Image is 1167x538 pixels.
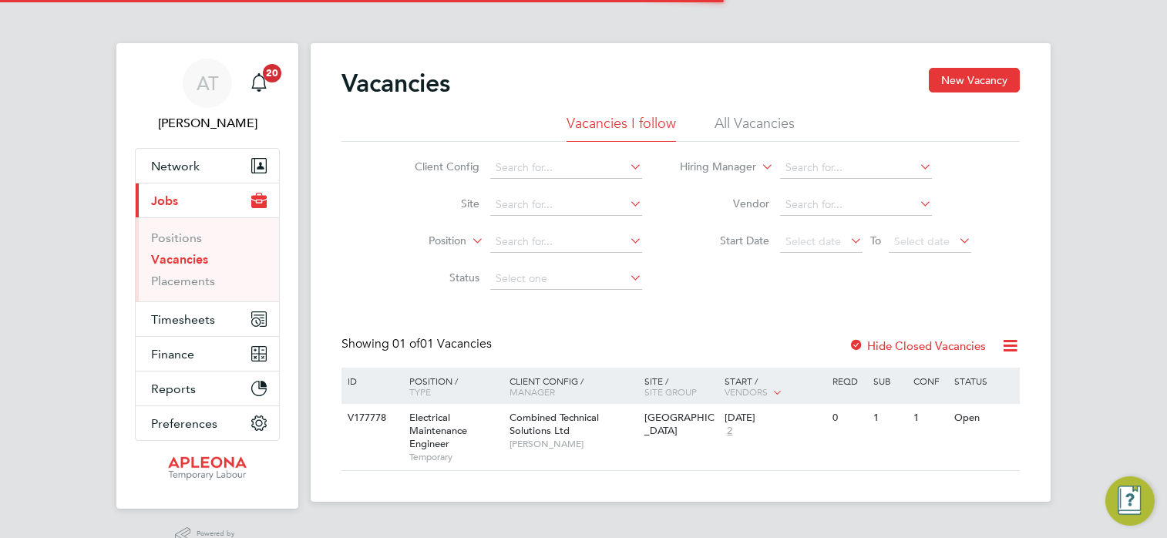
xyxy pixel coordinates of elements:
[490,231,642,253] input: Search for...
[135,114,280,133] span: Andy Tucker
[668,160,756,175] label: Hiring Manager
[950,404,1017,432] div: Open
[136,337,279,371] button: Finance
[341,68,450,99] h2: Vacancies
[136,217,279,301] div: Jobs
[391,160,479,173] label: Client Config
[409,411,467,450] span: Electrical Maintenance Engineer
[168,456,247,481] img: apleona-logo-retina.png
[725,385,768,398] span: Vendors
[151,347,194,361] span: Finance
[151,382,196,396] span: Reports
[1105,476,1155,526] button: Engage Resource Center
[378,234,466,249] label: Position
[391,271,479,284] label: Status
[344,404,398,432] div: V177778
[894,234,950,248] span: Select date
[392,336,420,351] span: 01 of
[344,368,398,394] div: ID
[341,336,495,352] div: Showing
[725,412,825,425] div: [DATE]
[866,230,886,251] span: To
[681,197,769,210] label: Vendor
[721,368,829,406] div: Start /
[116,43,298,509] nav: Main navigation
[409,451,502,463] span: Temporary
[641,368,721,405] div: Site /
[151,159,200,173] span: Network
[151,252,208,267] a: Vacancies
[135,456,280,481] a: Go to home page
[725,425,735,438] span: 2
[151,193,178,208] span: Jobs
[780,194,932,216] input: Search for...
[151,312,215,327] span: Timesheets
[151,274,215,288] a: Placements
[151,230,202,245] a: Positions
[929,68,1020,92] button: New Vacancy
[869,404,910,432] div: 1
[263,64,281,82] span: 20
[869,368,910,394] div: Sub
[644,411,715,437] span: [GEOGRAPHIC_DATA]
[490,194,642,216] input: Search for...
[644,385,697,398] span: Site Group
[136,372,279,405] button: Reports
[910,404,950,432] div: 1
[490,157,642,179] input: Search for...
[910,368,950,394] div: Conf
[829,404,869,432] div: 0
[715,114,795,142] li: All Vacancies
[136,149,279,183] button: Network
[136,302,279,336] button: Timesheets
[849,338,986,353] label: Hide Closed Vacancies
[391,197,479,210] label: Site
[506,368,641,405] div: Client Config /
[510,438,637,450] span: [PERSON_NAME]
[510,411,599,437] span: Combined Technical Solutions Ltd
[829,368,869,394] div: Reqd
[409,385,431,398] span: Type
[780,157,932,179] input: Search for...
[136,406,279,440] button: Preferences
[151,416,217,431] span: Preferences
[510,385,555,398] span: Manager
[398,368,506,405] div: Position /
[197,73,219,93] span: AT
[490,268,642,290] input: Select one
[244,59,274,108] a: 20
[392,336,492,351] span: 01 Vacancies
[950,368,1017,394] div: Status
[785,234,841,248] span: Select date
[135,59,280,133] a: AT[PERSON_NAME]
[136,183,279,217] button: Jobs
[567,114,676,142] li: Vacancies I follow
[681,234,769,247] label: Start Date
